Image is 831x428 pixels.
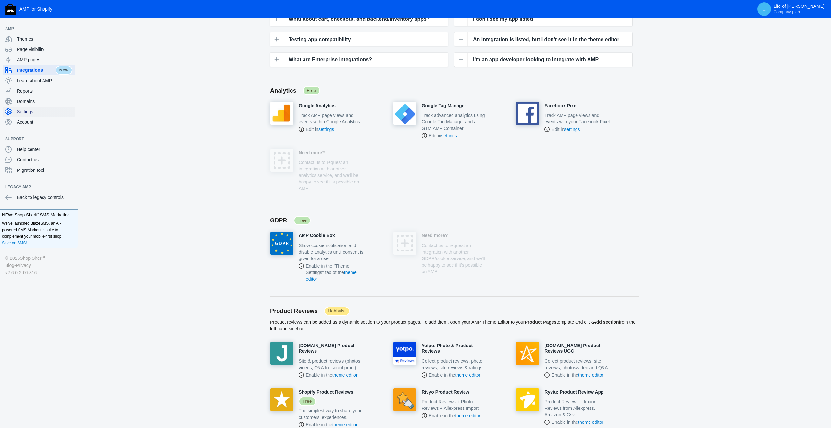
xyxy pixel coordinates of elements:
[422,112,487,132] p: Track advanced analytics using Google Tag Manager and a GTM AMP Container
[473,15,533,23] span: I don't see my app listed
[473,35,619,44] span: An integration is listed, but I don't see it in the theme editor
[429,132,457,139] span: Edit in
[20,255,45,262] a: Shop Sheriff
[66,186,76,188] button: Add a sales channel
[544,358,610,371] p: Collect product reviews, site reviews, photos/video and Q&A
[324,307,350,316] span: Hobbyist
[56,66,72,75] span: New
[299,242,364,262] p: Show cookie notification and disable analytics until consent is given for a user
[422,242,487,275] p: Contact us to request an integration with another GDPR/cookie service, and we'll be happy to see ...
[516,342,539,365] img: CJnX27n8w+8CEAE=.png
[429,412,481,419] span: Enable in the
[552,372,603,378] span: Enable in the
[270,102,293,125] img: google-analytics_200x200.png
[525,320,556,325] b: Product Pages
[564,127,580,132] a: settings
[429,372,481,378] span: Enable in the
[299,388,353,395] a: Shopify Product Reviews
[17,88,72,94] span: Reports
[3,34,75,44] a: Themes
[270,232,293,255] img: gdpr_200x200.jpg
[544,103,577,109] h4: Facebook Pixel
[544,112,610,125] p: Track AMP page views and events with your Facebook Pixel
[270,217,287,224] span: GDPR
[17,46,72,53] span: Page visibility
[17,98,72,105] span: Domains
[2,240,27,246] a: Save on SMS!
[422,398,487,411] p: Product Reviews + Photo Reviews + Aliexpress Import
[3,107,75,117] a: Settings
[289,35,351,44] span: Testing app compatibility
[422,343,487,354] h4: Yotpo: Photo & Product Reviews
[3,44,75,55] a: Page visibility
[299,389,353,395] h4: Shopify Product Reviews
[318,127,334,132] a: settings
[17,194,72,201] span: Back to legacy controls
[289,56,372,64] span: What are Enterprise integrations?
[306,372,358,378] span: Enable in the
[289,15,430,23] span: What about cart, checkout, and backend/inventory apps?
[299,408,364,421] p: The simplest way to share your customers' experiences.
[5,255,72,262] div: © 2025
[306,270,357,282] a: theme editor
[422,388,469,395] a: Rivyo Product Review
[544,398,610,418] p: Product Reviews + Import Reviews from Aliexpress, Amazon & Csv
[306,263,364,282] span: Enable in the "Theme Settings" tab of the
[5,4,16,15] img: Shop Sheriff Logo
[774,9,800,15] span: Company plan
[455,413,480,418] a: theme editor
[3,117,75,127] a: Account
[516,102,539,125] img: facebook-pixel_200x200.png
[17,167,72,173] span: Migration tool
[306,126,334,132] span: Edit in
[299,342,364,354] a: [DOMAIN_NAME] Product Reviews
[299,343,364,354] h4: [DOMAIN_NAME] Product Reviews
[393,342,416,365] img: CKyE4bztp+8CEAE=.png
[299,150,325,156] h4: Need more?
[332,422,358,427] a: theme editor
[5,262,72,269] div: •
[299,102,336,109] a: Google Analytics
[299,358,364,371] p: Site & product reviews (photos, videos, Q&A for social proof)
[516,388,539,411] img: ACEAE=.png
[66,27,76,30] button: Add a sales channel
[3,96,75,107] a: Domains
[422,342,487,354] a: Yotpo: Photo & Product Reviews
[299,112,364,125] p: Track AMP page views and events within Google Analytics
[544,389,603,395] h4: Ryviu: Product Review App
[422,103,466,109] h4: Google Tag Manager
[552,419,603,425] span: Enable in the
[294,216,311,225] span: Free
[5,269,72,276] div: v2.6.0-2d7b316
[332,372,358,378] a: theme editor
[17,36,72,42] span: Themes
[17,146,72,153] span: Help center
[17,157,72,163] span: Contact us
[544,102,577,109] a: Facebook Pixel
[422,233,448,239] h4: Need more?
[270,342,293,365] img: CK7LtLf0lu8CEAE=.jpg
[299,103,336,109] h4: Google Analytics
[299,159,364,192] p: Contact us to request an integration with another analytics service, and we'll be happy to see if...
[422,102,466,109] a: Google Tag Manager
[593,320,619,325] b: Add section
[5,25,66,32] span: AMP
[17,119,72,125] span: Account
[544,342,610,354] a: [DOMAIN_NAME] Product Reviews UGC
[270,308,318,314] span: Product Reviews
[17,77,72,84] span: Learn about AMP
[578,372,603,378] a: theme editor
[306,422,358,428] span: Enable in the
[299,233,335,239] h4: AMP Cookie Box
[544,343,610,354] h4: [DOMAIN_NAME] Product Reviews UGC
[303,86,320,95] span: Free
[422,389,469,395] h4: Rivyo Product Review
[393,102,416,125] img: google-tag-manager_150x150.png
[552,126,580,132] span: Edit in
[455,372,480,378] a: theme editor
[5,262,14,269] a: Blog
[3,192,75,203] a: Back to legacy controls
[17,67,56,73] span: Integrations
[473,56,599,64] span: I'm an app developer looking to integrate with AMP
[774,4,825,15] p: Life of [PERSON_NAME]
